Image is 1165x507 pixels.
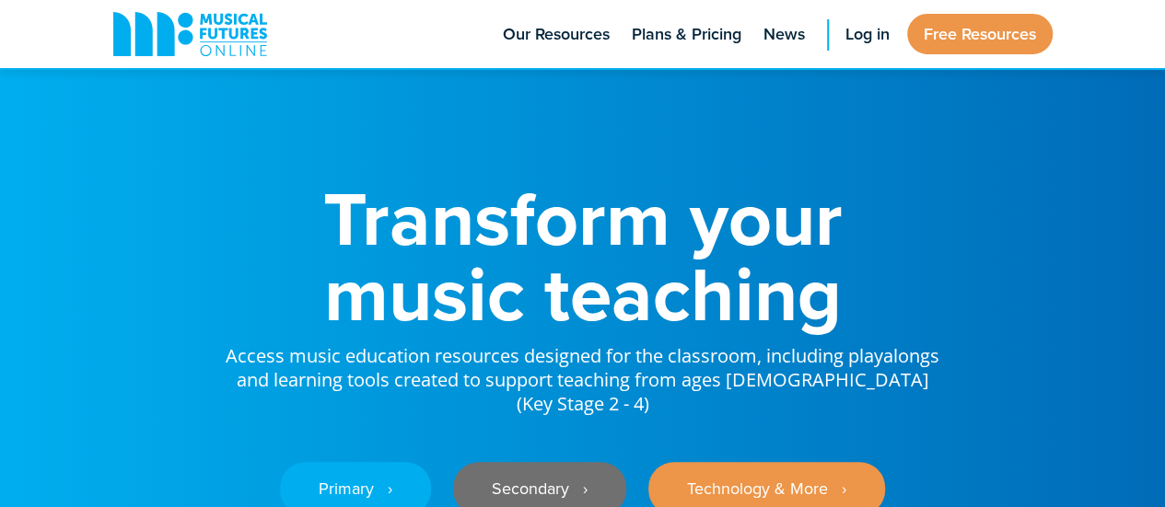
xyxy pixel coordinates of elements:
a: Free Resources [907,14,1053,54]
span: Log in [845,22,890,47]
h1: Transform your music teaching [224,180,942,331]
span: Plans & Pricing [632,22,741,47]
p: Access music education resources designed for the classroom, including playalongs and learning to... [224,331,942,416]
span: Our Resources [503,22,610,47]
span: News [763,22,805,47]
